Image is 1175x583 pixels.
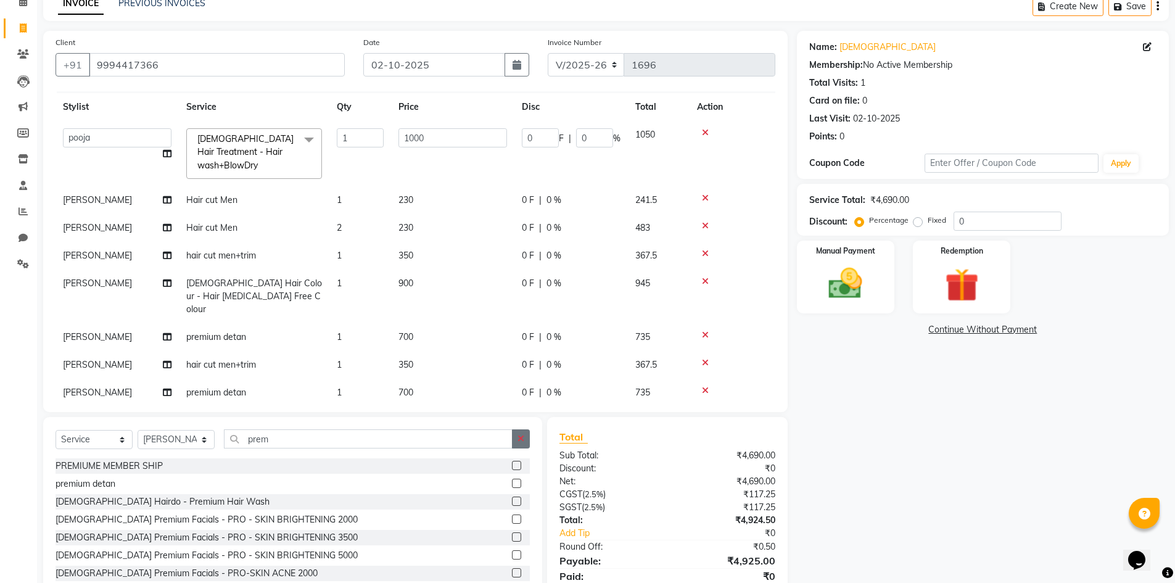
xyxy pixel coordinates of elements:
[928,215,946,226] label: Fixed
[667,449,785,462] div: ₹4,690.00
[56,53,90,76] button: +91
[809,130,837,143] div: Points:
[809,59,863,72] div: Membership:
[337,222,342,233] span: 2
[839,41,936,54] a: [DEMOGRAPHIC_DATA]
[550,449,667,462] div: Sub Total:
[398,222,413,233] span: 230
[89,53,345,76] input: Search by Name/Mobile/Email/Code
[363,37,380,48] label: Date
[258,160,263,171] a: x
[539,386,542,399] span: |
[56,478,115,490] div: premium detan
[224,429,513,449] input: Search or Scan
[550,462,667,475] div: Discount:
[56,37,75,48] label: Client
[63,194,132,205] span: [PERSON_NAME]
[862,94,867,107] div: 0
[337,250,342,261] span: 1
[584,502,603,512] span: 2.5%
[398,359,413,370] span: 350
[546,386,561,399] span: 0 %
[925,154,1099,173] input: Enter Offer / Coupon Code
[628,93,690,121] th: Total
[63,331,132,342] span: [PERSON_NAME]
[56,531,358,544] div: [DEMOGRAPHIC_DATA] Premium Facials - PRO - SKIN BRIGHTENING 3500
[941,246,983,257] label: Redemption
[667,501,785,514] div: ₹117.25
[179,93,329,121] th: Service
[809,194,865,207] div: Service Total:
[398,250,413,261] span: 350
[522,277,534,290] span: 0 F
[869,215,909,226] label: Percentage
[539,249,542,262] span: |
[853,112,900,125] div: 02-10-2025
[550,501,667,514] div: ( )
[550,527,686,540] a: Add Tip
[559,502,582,513] span: SGST
[809,157,925,170] div: Coupon Code
[635,359,657,370] span: 367.5
[839,130,844,143] div: 0
[539,277,542,290] span: |
[667,514,785,527] div: ₹4,924.50
[337,331,342,342] span: 1
[398,194,413,205] span: 230
[550,553,667,568] div: Payable:
[934,264,989,306] img: _gift.svg
[539,331,542,344] span: |
[186,194,237,205] span: Hair cut Men
[816,246,875,257] label: Manual Payment
[522,221,534,234] span: 0 F
[186,278,322,315] span: [DEMOGRAPHIC_DATA] Hair Colour - Hair [MEDICAL_DATA] Free Colour
[522,194,534,207] span: 0 F
[667,462,785,475] div: ₹0
[546,221,561,234] span: 0 %
[63,278,132,289] span: [PERSON_NAME]
[809,59,1156,72] div: No Active Membership
[56,567,318,580] div: [DEMOGRAPHIC_DATA] Premium Facials - PRO-SKIN ACNE 2000
[514,93,628,121] th: Disc
[635,331,650,342] span: 735
[522,386,534,399] span: 0 F
[550,514,667,527] div: Total:
[546,249,561,262] span: 0 %
[186,359,256,370] span: hair cut men+trim
[550,540,667,553] div: Round Off:
[539,358,542,371] span: |
[809,215,847,228] div: Discount:
[522,331,534,344] span: 0 F
[56,549,358,562] div: [DEMOGRAPHIC_DATA] Premium Facials - PRO - SKIN BRIGHTENING 5000
[799,323,1166,336] a: Continue Without Payment
[809,112,851,125] div: Last Visit:
[539,221,542,234] span: |
[809,41,837,54] div: Name:
[635,278,650,289] span: 945
[818,264,873,303] img: _cash.svg
[635,222,650,233] span: 483
[635,129,655,140] span: 1050
[559,489,582,500] span: CGST
[522,358,534,371] span: 0 F
[546,194,561,207] span: 0 %
[56,495,270,508] div: [DEMOGRAPHIC_DATA] Hairdo - Premium Hair Wash
[860,76,865,89] div: 1
[1123,534,1163,571] iframe: chat widget
[398,278,413,289] span: 900
[667,488,785,501] div: ₹117.25
[56,460,163,473] div: PREMIUME MEMBER SHIP
[585,489,603,499] span: 2.5%
[398,387,413,398] span: 700
[522,249,534,262] span: 0 F
[687,527,785,540] div: ₹0
[186,250,256,261] span: hair cut men+trim
[809,94,860,107] div: Card on file:
[56,513,358,526] div: [DEMOGRAPHIC_DATA] Premium Facials - PRO - SKIN BRIGHTENING 2000
[635,250,657,261] span: 367.5
[635,387,650,398] span: 735
[337,278,342,289] span: 1
[550,475,667,488] div: Net:
[186,331,246,342] span: premium detan
[391,93,514,121] th: Price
